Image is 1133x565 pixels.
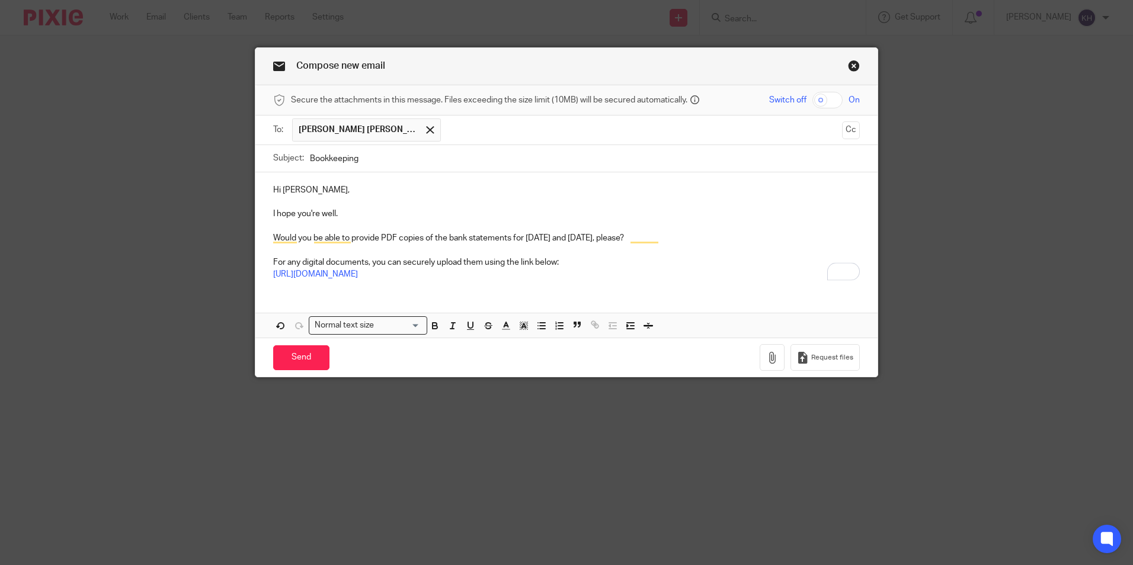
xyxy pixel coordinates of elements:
[273,152,304,164] label: Subject:
[842,121,860,139] button: Cc
[312,319,376,332] span: Normal text size
[291,94,687,106] span: Secure the attachments in this message. Files exceeding the size limit (10MB) will be secured aut...
[377,319,420,332] input: Search for option
[273,270,358,278] a: [URL][DOMAIN_NAME]
[273,256,860,281] p: For any digital documents, you can securely upload them using the link below:
[273,345,329,371] input: Send
[309,316,427,335] div: Search for option
[849,94,860,106] span: On
[273,184,860,196] p: Hi [PERSON_NAME],
[273,208,860,220] p: I hope you're well.
[811,353,853,362] span: Request files
[848,60,860,76] a: Close this dialog window
[255,172,878,289] div: To enrich screen reader interactions, please activate Accessibility in Grammarly extension settings
[299,124,417,136] span: [PERSON_NAME] [PERSON_NAME]
[273,124,286,136] label: To:
[790,344,859,371] button: Request files
[769,94,806,106] span: Switch off
[296,61,385,70] span: Compose new email
[273,232,860,244] p: Would you be able to provide PDF copies of the bank statements for [DATE] and [DATE], please?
